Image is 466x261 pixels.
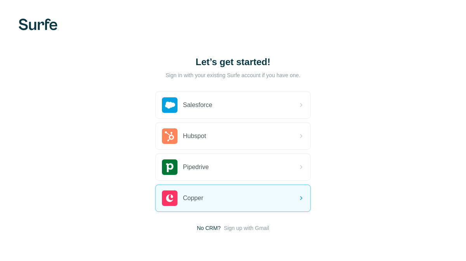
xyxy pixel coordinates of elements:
span: Hubspot [183,131,206,141]
button: Sign up with Gmail [224,224,269,232]
img: pipedrive's logo [162,159,177,175]
img: salesforce's logo [162,97,177,113]
img: Surfe's logo [19,19,57,30]
h1: Let’s get started! [155,56,311,68]
img: copper's logo [162,190,177,206]
span: Salesforce [183,100,212,110]
img: hubspot's logo [162,128,177,144]
span: Pipedrive [183,162,209,172]
span: No CRM? [197,224,221,232]
p: Sign in with your existing Surfe account if you have one. [165,71,300,79]
span: Copper [183,194,203,203]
